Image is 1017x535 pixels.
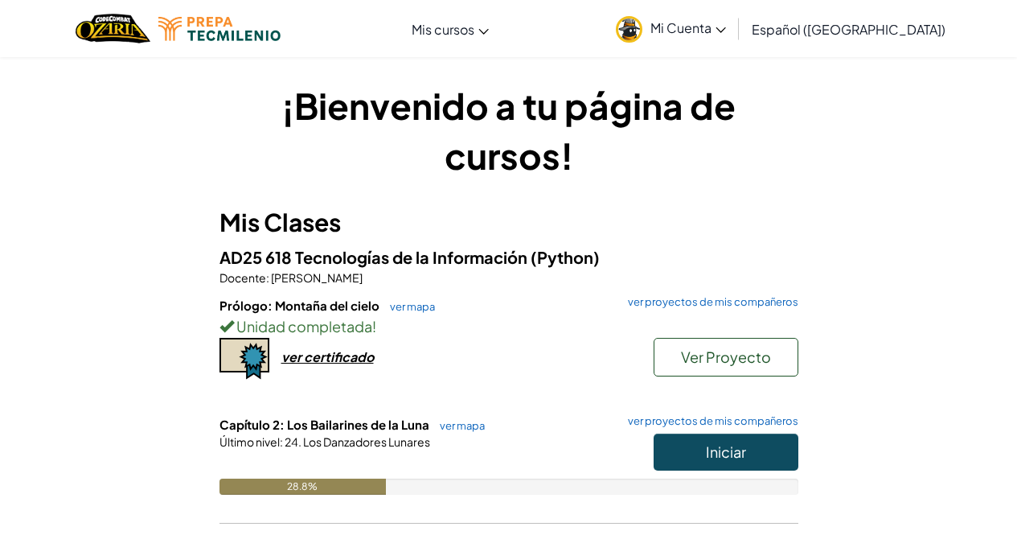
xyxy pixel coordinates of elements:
span: ! [372,317,376,335]
span: : [266,270,269,285]
img: avatar [616,16,642,43]
h1: ¡Bienvenido a tu página de cursos! [219,80,798,180]
a: ver mapa [432,419,485,432]
span: (Python) [531,247,600,267]
span: Mis cursos [412,21,474,38]
a: Mi Cuenta [608,3,734,54]
span: [PERSON_NAME] [269,270,363,285]
a: ver mapa [382,300,435,313]
span: Último nivel [219,434,280,449]
img: Tecmilenio logo [158,17,281,41]
span: Capítulo 2: Los Bailarines de la Luna [219,417,432,432]
span: Mi Cuenta [650,19,726,36]
img: certificate-icon.png [219,338,269,380]
a: Mis cursos [404,7,497,51]
button: Ver Proyecto [654,338,798,377]
span: Prólogo: Montaña del cielo [219,298,382,313]
span: 24. [283,434,301,449]
a: ver proyectos de mis compañeros [620,416,798,426]
span: Ver Proyecto [681,348,771,366]
span: AD25 618 Tecnologías de la Información [219,247,531,267]
img: Home [76,12,150,45]
a: ver certificado [219,348,374,365]
span: Español ([GEOGRAPHIC_DATA]) [752,21,945,38]
a: ver proyectos de mis compañeros [620,297,798,307]
h3: Mis Clases [219,204,798,241]
span: Iniciar [706,442,746,461]
a: Ozaria by CodeCombat logo [76,12,150,45]
div: 28.8% [219,479,386,495]
div: ver certificado [281,348,374,365]
button: Iniciar [654,434,798,471]
span: Unidad completada [234,317,372,335]
span: Docente [219,270,266,285]
a: Español ([GEOGRAPHIC_DATA]) [744,7,953,51]
span: : [280,434,283,449]
span: Los Danzadores Lunares [301,434,430,449]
